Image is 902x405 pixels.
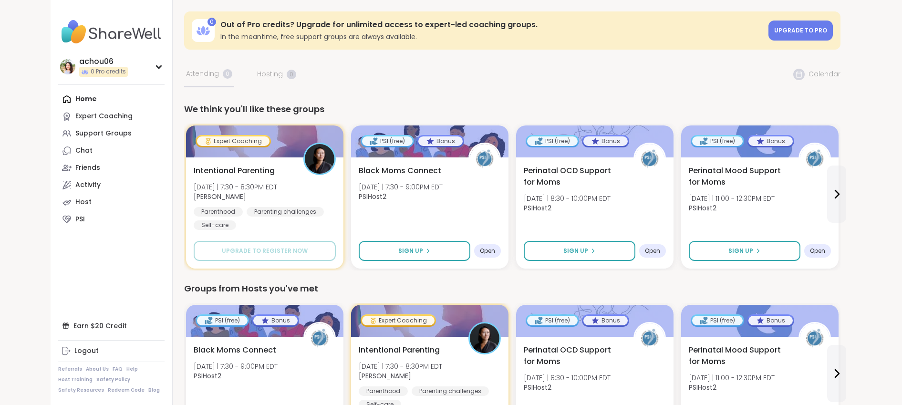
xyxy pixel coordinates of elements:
[359,362,442,371] span: [DATE] | 7:30 - 8:30PM EDT
[480,247,495,255] span: Open
[253,316,298,325] div: Bonus
[194,371,221,381] b: PSIHost2
[583,136,628,146] div: Bonus
[359,182,443,192] span: [DATE] | 7:30 - 9:00PM EDT
[800,144,829,174] img: PSIHost2
[58,15,165,49] img: ShareWell Nav Logo
[86,366,109,373] a: About Us
[774,26,827,34] span: Upgrade to Pro
[113,366,123,373] a: FAQ
[247,207,324,217] div: Parenting challenges
[728,247,753,255] span: Sign Up
[524,373,611,383] span: [DATE] | 8:30 - 10:00PM EDT
[75,197,92,207] div: Host
[197,136,270,146] div: Expert Coaching
[359,386,408,396] div: Parenthood
[689,373,775,383] span: [DATE] | 11:00 - 12:30PM EDT
[689,241,800,261] button: Sign Up
[418,136,463,146] div: Bonus
[220,20,763,30] h3: Out of Pro credits? Upgrade for unlimited access to expert-led coaching groups.
[194,182,277,192] span: [DATE] | 7:30 - 8:30PM EDT
[359,241,470,261] button: Sign Up
[524,344,623,367] span: Perinatal OCD Support for Moms
[58,194,165,211] a: Host
[524,383,551,392] b: PSIHost2
[527,316,578,325] div: PSI (free)
[126,366,138,373] a: Help
[58,177,165,194] a: Activity
[58,108,165,125] a: Expert Coaching
[91,68,126,76] span: 0 Pro credits
[635,323,664,353] img: PSIHost2
[194,362,278,371] span: [DATE] | 7:30 - 9:00PM EDT
[524,165,623,188] span: Perinatal OCD Support for Moms
[524,194,611,203] span: [DATE] | 8:30 - 10:00PM EDT
[359,192,386,201] b: PSIHost2
[305,144,334,174] img: Natasha
[184,282,840,295] div: Groups from Hosts you've met
[689,165,788,188] span: Perinatal Mood Support for Moms
[645,247,660,255] span: Open
[75,180,101,190] div: Activity
[470,323,499,353] img: Natasha
[692,316,743,325] div: PSI (free)
[362,316,435,325] div: Expert Coaching
[58,159,165,177] a: Friends
[800,323,829,353] img: PSIHost2
[305,323,334,353] img: PSIHost2
[194,344,276,356] span: Black Moms Connect
[635,144,664,174] img: PSIHost2
[96,376,130,383] a: Safety Policy
[148,387,160,394] a: Blog
[689,203,716,213] b: PSIHost2
[75,112,133,121] div: Expert Coaching
[692,136,743,146] div: PSI (free)
[58,387,104,394] a: Safety Resources
[60,59,75,74] img: achou06
[58,343,165,360] a: Logout
[359,371,411,381] b: [PERSON_NAME]
[222,247,308,255] span: Upgrade to register now
[563,247,588,255] span: Sign Up
[184,103,840,116] div: We think you'll like these groups
[412,386,489,396] div: Parenting challenges
[75,215,85,224] div: PSI
[79,56,128,67] div: achou06
[108,387,145,394] a: Redeem Code
[689,344,788,367] span: Perinatal Mood Support for Moms
[748,136,793,146] div: Bonus
[58,376,93,383] a: Host Training
[748,316,793,325] div: Bonus
[75,163,100,173] div: Friends
[194,165,275,177] span: Intentional Parenting
[810,247,825,255] span: Open
[75,146,93,156] div: Chat
[470,144,499,174] img: PSIHost2
[689,383,716,392] b: PSIHost2
[362,136,413,146] div: PSI (free)
[58,366,82,373] a: Referrals
[194,220,236,230] div: Self-care
[524,241,635,261] button: Sign Up
[74,346,99,356] div: Logout
[194,241,336,261] button: Upgrade to register now
[75,129,132,138] div: Support Groups
[524,203,551,213] b: PSIHost2
[194,192,246,201] b: [PERSON_NAME]
[194,207,243,217] div: Parenthood
[58,125,165,142] a: Support Groups
[359,344,440,356] span: Intentional Parenting
[207,18,216,26] div: 0
[527,136,578,146] div: PSI (free)
[58,211,165,228] a: PSI
[359,165,441,177] span: Black Moms Connect
[197,316,248,325] div: PSI (free)
[398,247,423,255] span: Sign Up
[583,316,628,325] div: Bonus
[58,317,165,334] div: Earn $20 Credit
[768,21,833,41] a: Upgrade to Pro
[220,32,763,42] h3: In the meantime, free support groups are always available.
[58,142,165,159] a: Chat
[689,194,775,203] span: [DATE] | 11:00 - 12:30PM EDT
